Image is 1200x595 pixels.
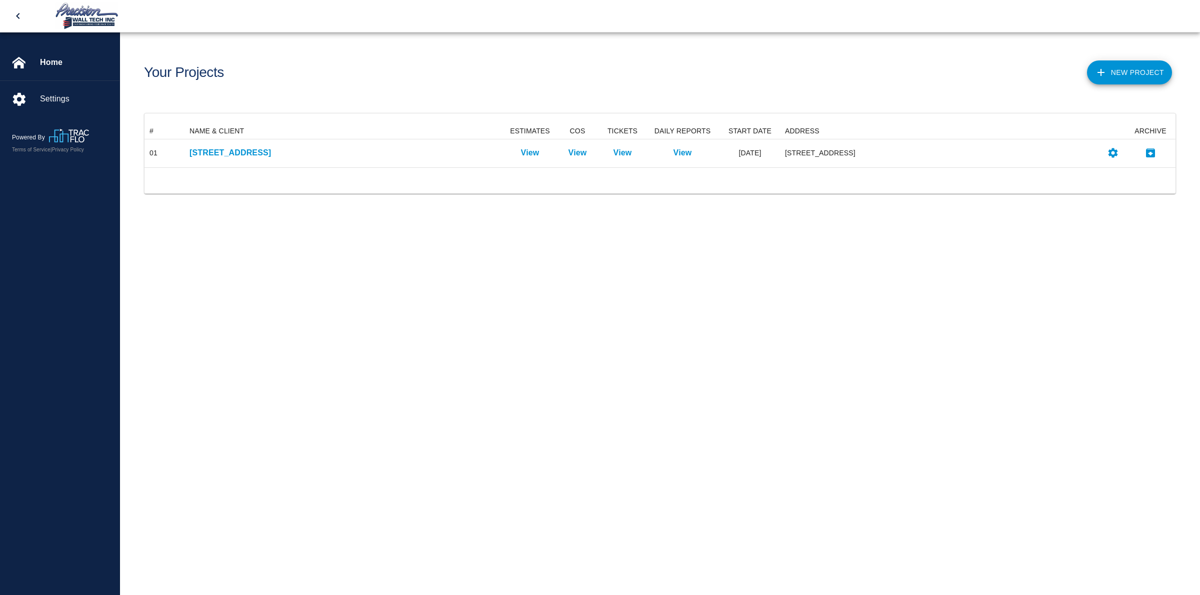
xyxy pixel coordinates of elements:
div: ARCHIVE [1125,123,1175,139]
div: TICKETS [600,123,645,139]
p: Powered By [12,133,49,142]
a: View [613,147,632,159]
div: # [149,123,153,139]
span: | [50,147,52,152]
img: Precision Wall Tech, Inc. [54,2,120,30]
a: [STREET_ADDRESS] [189,147,500,159]
div: ADDRESS [785,123,819,139]
div: COS [555,123,600,139]
a: View [673,147,692,159]
div: ADDRESS [780,123,1100,139]
img: broken-image.jpg [1168,6,1188,26]
button: Settings [1103,143,1123,163]
span: Home [40,56,111,68]
span: Settings [40,93,111,105]
div: NAME & CLIENT [189,123,244,139]
button: New Project [1087,60,1172,84]
div: START DATE [728,123,771,139]
div: ARCHIVE [1134,123,1166,139]
iframe: Chat Widget [1150,547,1200,595]
div: [DATE] [720,139,780,167]
a: Privacy Policy [52,147,84,152]
div: ESTIMATES [510,123,550,139]
div: [STREET_ADDRESS] [785,148,1095,158]
h1: Your Projects [144,64,224,81]
div: COS [570,123,585,139]
div: ESTIMATES [505,123,555,139]
div: # [144,123,184,139]
a: View [521,147,539,159]
div: DAILY REPORTS [645,123,720,139]
div: START DATE [720,123,780,139]
a: View [568,147,587,159]
img: TracFlo [49,129,89,142]
div: 01 [149,148,157,158]
div: NAME & CLIENT [184,123,505,139]
div: TICKETS [607,123,637,139]
div: DAILY REPORTS [654,123,710,139]
a: Terms of Service [12,147,50,152]
button: open drawer [6,4,30,28]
